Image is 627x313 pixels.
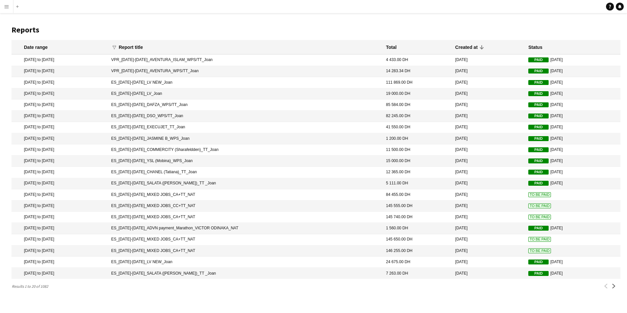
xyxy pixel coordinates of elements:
mat-cell: [DATE] [525,257,620,268]
mat-cell: ES_[DATE]-[DATE]_SALATA ([PERSON_NAME])_TT _Joan [108,268,383,279]
mat-cell: [DATE] to [DATE] [11,144,108,156]
mat-cell: [DATE] [452,66,525,77]
span: Paid [528,147,549,152]
mat-cell: [DATE] to [DATE] [11,54,108,66]
mat-cell: ES_[DATE]-[DATE]_CHANEL (Tatiana)_TT_Joan [108,167,383,178]
mat-cell: [DATE] [452,200,525,212]
mat-cell: 19 000.00 DH [383,88,452,99]
div: Created at [455,44,477,50]
mat-cell: ES_[DATE]-[DATE]_MIXED JOBS_CC+TT_NAT [108,200,383,212]
mat-cell: ES_[DATE]-[DATE]_MIXED JOBS_CA+TT_NAT [108,234,383,245]
mat-cell: [DATE] to [DATE] [11,156,108,167]
mat-cell: [DATE] to [DATE] [11,223,108,234]
span: To Be Paid [528,203,551,208]
mat-cell: [DATE] [525,54,620,66]
span: Paid [528,125,549,130]
mat-cell: 1 560.00 DH [383,223,452,234]
mat-cell: [DATE] [525,178,620,189]
mat-cell: [DATE] [525,223,620,234]
mat-cell: ES_[DATE]-[DATE]_LV_Joan [108,88,383,99]
span: Paid [528,102,549,107]
mat-cell: [DATE] [452,88,525,99]
span: Paid [528,271,549,276]
mat-cell: [DATE] to [DATE] [11,111,108,122]
mat-cell: 15 000.00 DH [383,156,452,167]
mat-cell: ES_[DATE]-[DATE]_SALATA ([PERSON_NAME])_TT _Joan [108,178,383,189]
mat-cell: [DATE] [452,122,525,133]
mat-cell: [DATE] [452,77,525,88]
mat-cell: [DATE] [452,156,525,167]
div: Total [386,44,396,50]
mat-cell: 24 675.00 DH [383,257,452,268]
span: Paid [528,170,549,175]
span: Paid [528,80,549,85]
mat-cell: 1 200.00 DH [383,133,452,144]
mat-cell: [DATE] [452,99,525,111]
mat-cell: [DATE] [452,234,525,245]
mat-cell: ES_[DATE]-[DATE]_COMMERCITY (Sharafeldden)_TT_Joan [108,144,383,156]
div: Report title [119,44,149,50]
mat-cell: [DATE] to [DATE] [11,200,108,212]
mat-cell: [DATE] [452,245,525,257]
mat-cell: [DATE] [452,212,525,223]
span: Paid [528,57,549,62]
span: Paid [528,226,549,231]
mat-cell: [DATE] [525,167,620,178]
mat-cell: 85 584.00 DH [383,99,452,111]
mat-cell: [DATE] [452,268,525,279]
mat-cell: [DATE] to [DATE] [11,99,108,111]
mat-cell: [DATE] [525,88,620,99]
mat-cell: 4 433.00 DH [383,54,452,66]
mat-cell: ES_[DATE]-[DATE]_LV NEW_Joan [108,257,383,268]
mat-cell: ES_[DATE]-[DATE]_LV NEW_Joan [108,77,383,88]
span: Paid [528,114,549,118]
mat-cell: VPR_[DATE]-[DATE]_AVENTURA_WPS/TT_Joan [108,66,383,77]
mat-cell: [DATE] to [DATE] [11,122,108,133]
mat-cell: [DATE] [525,144,620,156]
mat-cell: 7 263.00 DH [383,268,452,279]
mat-cell: 12 365.00 DH [383,167,452,178]
mat-cell: [DATE] to [DATE] [11,133,108,144]
mat-cell: [DATE] [452,54,525,66]
mat-cell: 145 740.00 DH [383,212,452,223]
mat-cell: 145 650.00 DH [383,234,452,245]
mat-cell: 111 869.00 DH [383,77,452,88]
mat-cell: [DATE] [525,156,620,167]
mat-cell: 14 283.34 DH [383,66,452,77]
mat-cell: [DATE] to [DATE] [11,66,108,77]
mat-cell: [DATE] to [DATE] [11,257,108,268]
mat-cell: [DATE] [525,66,620,77]
span: Paid [528,69,549,73]
mat-cell: ES_[DATE]-[DATE]_YSL (Mobina)_WPS_Joan [108,156,383,167]
mat-cell: [DATE] [452,223,525,234]
mat-cell: ES_[DATE]-[DATE]_EXECUJET_TT_Joan [108,122,383,133]
mat-cell: [DATE] [452,189,525,200]
mat-cell: [DATE] [525,133,620,144]
mat-cell: [DATE] [525,77,620,88]
mat-cell: ES_[DATE]-[DATE]_ADVN payment_Marathon_VICTOR ODINAKA_NAT [108,223,383,234]
mat-cell: [DATE] [452,111,525,122]
div: Status [528,44,542,50]
mat-cell: [DATE] [452,133,525,144]
mat-cell: ES_[DATE]-[DATE]_JASMINE B_WPS_Joan [108,133,383,144]
span: Paid [528,91,549,96]
mat-cell: [DATE] to [DATE] [11,268,108,279]
mat-cell: ES_[DATE]-[DATE]_DAFZA_WPS/TT_Joan [108,99,383,111]
mat-cell: [DATE] [525,268,620,279]
mat-cell: [DATE] to [DATE] [11,77,108,88]
div: Date range [24,44,48,50]
mat-cell: [DATE] [525,122,620,133]
span: Paid [528,181,549,186]
mat-cell: [DATE] [452,178,525,189]
span: To Be Paid [528,192,551,197]
mat-cell: [DATE] to [DATE] [11,178,108,189]
mat-cell: 145 555.00 DH [383,200,452,212]
mat-cell: 82 245.00 DH [383,111,452,122]
mat-cell: VPR_[DATE]-[DATE]_AVENTURA_ISLAM_WPS/TT_Joan [108,54,383,66]
span: To Be Paid [528,248,551,253]
mat-cell: [DATE] to [DATE] [11,167,108,178]
mat-cell: ES_[DATE]-[DATE]_MIXED JOBS_CA+TT_NAT [108,212,383,223]
span: To Be Paid [528,215,551,219]
mat-cell: ES_[DATE]-[DATE]_DSO_WPS/TT_Joan [108,111,383,122]
div: Report title [119,44,143,50]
